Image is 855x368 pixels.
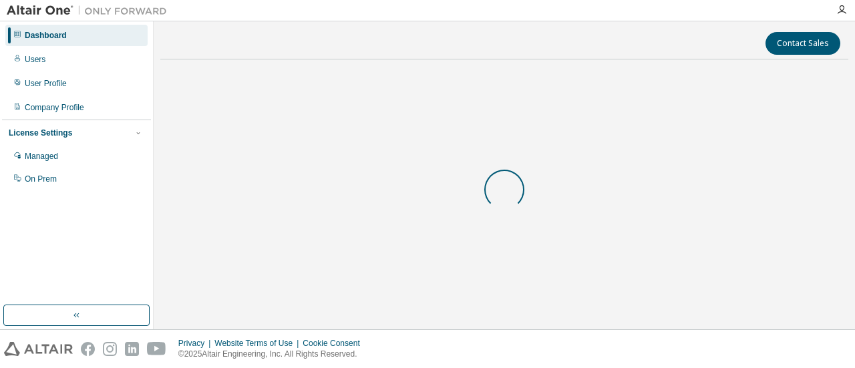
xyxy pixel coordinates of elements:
[25,54,45,65] div: Users
[4,342,73,356] img: altair_logo.svg
[178,349,368,360] p: © 2025 Altair Engineering, Inc. All Rights Reserved.
[7,4,174,17] img: Altair One
[303,338,367,349] div: Cookie Consent
[9,128,72,138] div: License Settings
[25,102,84,113] div: Company Profile
[214,338,303,349] div: Website Terms of Use
[765,32,840,55] button: Contact Sales
[125,342,139,356] img: linkedin.svg
[25,151,58,162] div: Managed
[25,30,67,41] div: Dashboard
[81,342,95,356] img: facebook.svg
[103,342,117,356] img: instagram.svg
[147,342,166,356] img: youtube.svg
[178,338,214,349] div: Privacy
[25,78,67,89] div: User Profile
[25,174,57,184] div: On Prem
